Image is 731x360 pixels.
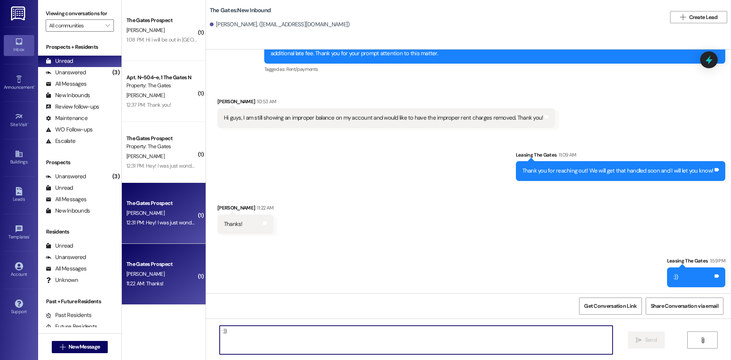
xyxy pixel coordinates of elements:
div: [PERSON_NAME] [217,98,555,108]
div: Property: The Gates [126,142,197,150]
i:  [60,344,65,350]
div: The Gates Prospect [126,199,197,207]
span: New Message [69,343,100,351]
div: Tagged as: [264,64,725,75]
div: Future Residents [46,323,97,331]
span: Share Conversation via email [651,302,718,310]
div: 12:31 PM: Hey! I was just wondering if you guys already have someone who cleans the clubhouses/ba... [126,219,486,226]
div: (3) [110,171,121,182]
span: Rent/payments [286,66,318,72]
div: Leasing The Gates [516,151,726,162]
div: All Messages [46,195,86,203]
div: 1:08 PM: Hi i will be out in [GEOGRAPHIC_DATA] until [DATE] and wont have service so i wont be ab... [126,36,438,43]
div: Past Residents [46,311,92,319]
div: Thank you for reaching out! We will get that handled soon and I will let you know! [522,167,713,175]
div: The Gates Prospect [126,260,197,268]
div: Maintenance [46,114,88,122]
span: • [34,83,35,89]
div: WO Follow-ups [46,126,93,134]
div: Prospects [38,158,121,166]
span: • [27,121,29,126]
div: 10:53 AM [255,98,276,106]
div: Escalate [46,137,75,145]
div: [PERSON_NAME]. ([EMAIL_ADDRESS][DOMAIN_NAME]) [210,21,350,29]
button: New Message [52,341,108,353]
a: Site Visit • [4,110,34,131]
div: All Messages [46,265,86,273]
div: 1:59 PM [708,257,725,265]
a: Inbox [4,35,34,56]
button: Share Conversation via email [646,298,723,315]
div: Apt. N~504~e, 1 The Gates N [126,74,197,82]
img: ResiDesk Logo [11,6,27,21]
div: 11:22 AM [255,204,273,212]
a: Templates • [4,222,34,243]
span: Create Lead [689,13,717,21]
span: [PERSON_NAME] [126,92,164,99]
a: Account [4,260,34,280]
button: Get Conversation Link [579,298,642,315]
div: Past + Future Residents [38,298,121,306]
b: The Gates: New Inbound [210,6,271,14]
div: The Gates Prospect [126,134,197,142]
div: (3) [110,67,121,78]
div: [PERSON_NAME] [217,204,273,214]
a: Buildings [4,147,34,168]
div: Thanks! [224,220,243,228]
button: Send [628,331,665,349]
div: Hi guys, I am still showing an improper balance on my account and would like to have the improper... [224,114,543,122]
a: Support [4,297,34,318]
div: 11:09 AM [557,151,576,159]
div: Unknown [46,276,78,284]
div: New Inbounds [46,207,90,215]
div: Property: The Gates [126,82,197,90]
div: New Inbounds [46,91,90,99]
button: Create Lead [670,11,727,23]
div: Unread [46,242,73,250]
div: :)) [674,273,678,281]
div: 11:22 AM: Thanks! [126,280,163,287]
i:  [700,337,705,343]
div: Residents [38,228,121,236]
span: [PERSON_NAME] [126,270,164,277]
div: Unanswered [46,173,86,181]
div: All Messages [46,80,86,88]
span: • [29,233,30,238]
div: Unread [46,57,73,65]
span: Send [645,336,657,344]
div: Unread [46,184,73,192]
span: [PERSON_NAME] [126,27,164,34]
label: Viewing conversations for [46,8,114,19]
a: Leads [4,185,34,205]
input: All communities [49,19,102,32]
span: Get Conversation Link [584,302,637,310]
div: The Gates Prospect [126,16,197,24]
span: [PERSON_NAME] [126,153,164,160]
span: [PERSON_NAME] [126,210,164,216]
i:  [105,22,110,29]
div: Review follow-ups [46,103,99,111]
div: Prospects + Residents [38,43,121,51]
div: Unanswered [46,253,86,261]
div: Unanswered [46,69,86,77]
i:  [680,14,686,20]
div: 12:31 PM: Hey! I was just wondering if you guys already have someone who cleans the clubhouses/ba... [126,162,486,169]
i:  [636,337,642,343]
div: 12:37 PM: Thank you! [126,101,171,108]
div: Leasing The Gates [667,257,725,267]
